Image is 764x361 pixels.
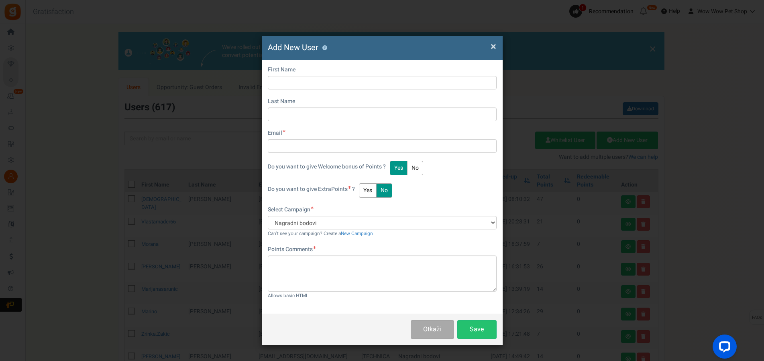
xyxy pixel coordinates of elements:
[268,66,295,74] label: First Name
[268,129,285,137] label: Email
[407,161,423,175] button: No
[390,161,407,175] button: Yes
[352,185,355,193] span: ?
[268,206,314,214] label: Select Campaign
[341,230,373,237] a: New Campaign
[268,42,318,53] span: Add New User
[268,245,316,254] label: Points Comments
[376,183,392,198] button: No
[268,163,386,171] label: Do you want to give Welcome bonus of Points ?
[268,185,355,193] label: Points
[491,39,496,54] span: ×
[359,183,377,198] button: Yes
[268,230,373,237] small: Can't see your campaign? Create a
[268,97,295,105] label: Last Name
[457,320,497,339] button: Save
[268,185,331,193] span: Do you want to give Extra
[411,320,454,339] button: Otkaži
[322,45,328,51] button: ?
[268,292,308,299] small: Allows basic HTML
